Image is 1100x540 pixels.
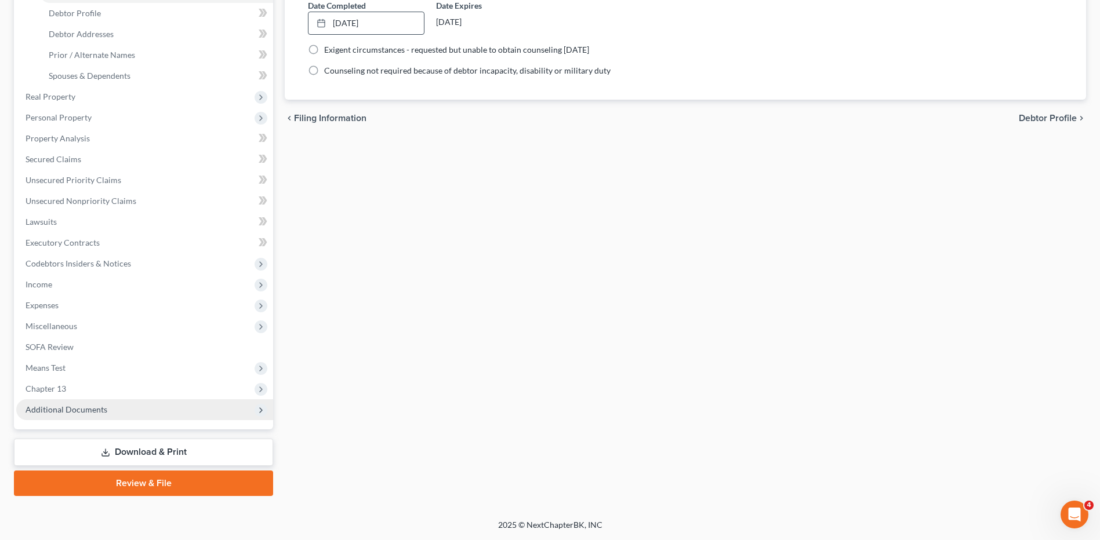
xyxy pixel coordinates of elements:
span: Secured Claims [26,154,81,164]
span: Chapter 13 [26,384,66,393]
i: chevron_left [285,114,294,123]
a: Spouses & Dependents [39,65,273,86]
span: Exigent circumstances - requested but unable to obtain counseling [DATE] [324,45,589,54]
span: Expenses [26,300,59,310]
span: Codebtors Insiders & Notices [26,258,131,268]
span: Additional Documents [26,404,107,414]
span: SOFA Review [26,342,74,352]
div: [DATE] [436,12,552,32]
a: Lawsuits [16,211,273,232]
span: Debtor Profile [1019,114,1077,123]
a: [DATE] [308,12,423,34]
div: 2025 © NextChapterBK, INC [220,519,881,540]
span: Real Property [26,92,75,101]
a: Review & File [14,470,273,496]
a: Download & Print [14,439,273,466]
span: 4 [1084,501,1094,510]
a: SOFA Review [16,337,273,357]
span: Filing Information [294,114,366,123]
span: Debtor Profile [49,8,101,18]
a: Prior / Alternate Names [39,45,273,65]
span: Personal Property [26,112,92,122]
span: Unsecured Nonpriority Claims [26,196,136,206]
span: Property Analysis [26,133,90,143]
span: Prior / Alternate Names [49,50,135,60]
a: Secured Claims [16,149,273,170]
i: chevron_right [1077,114,1086,123]
span: Miscellaneous [26,321,77,331]
a: Debtor Addresses [39,24,273,45]
span: Executory Contracts [26,238,100,247]
button: Debtor Profile chevron_right [1019,114,1086,123]
a: Unsecured Nonpriority Claims [16,191,273,211]
span: Income [26,279,52,289]
span: Debtor Addresses [49,29,114,39]
span: Lawsuits [26,217,57,227]
a: Property Analysis [16,128,273,149]
span: Unsecured Priority Claims [26,175,121,185]
span: Counseling not required because of debtor incapacity, disability or military duty [324,65,611,75]
span: Means Test [26,363,66,373]
iframe: Intercom live chat [1061,501,1088,528]
button: chevron_left Filing Information [285,114,366,123]
a: Unsecured Priority Claims [16,170,273,191]
span: Spouses & Dependents [49,71,130,81]
a: Executory Contracts [16,232,273,253]
a: Debtor Profile [39,3,273,24]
